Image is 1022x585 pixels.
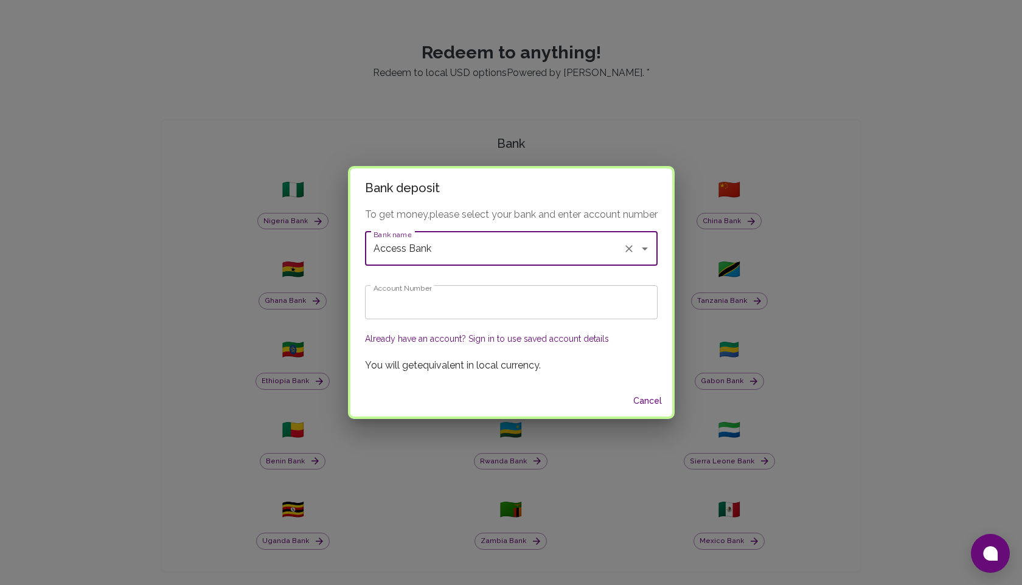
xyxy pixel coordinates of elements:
h2: Bank deposit [350,168,672,207]
p: To get money, please select your bank and enter account number [365,207,658,222]
button: Open [636,240,653,257]
p: You will get equivalent in local currency. [365,358,658,373]
button: Open chat window [971,534,1010,573]
button: Clear [620,240,638,257]
button: Already have an account? Sign in to use saved account details [365,333,609,345]
label: Bank name [374,229,411,240]
label: Account Number [374,283,431,293]
button: Cancel [628,390,667,412]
